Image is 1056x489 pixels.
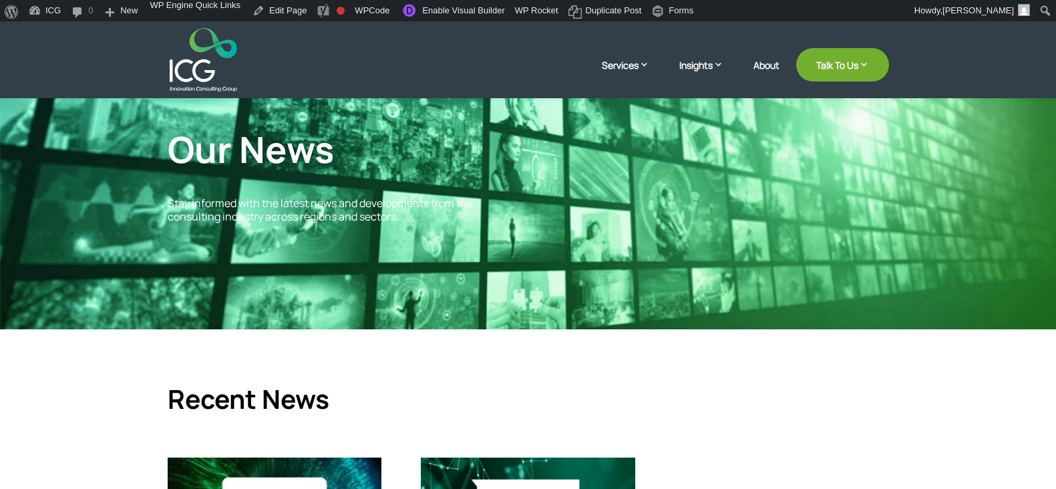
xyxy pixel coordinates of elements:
[88,5,93,27] span: 0
[942,5,1014,15] span: [PERSON_NAME]
[602,58,663,92] a: Services
[669,5,693,27] span: Forms
[120,5,138,27] span: New
[679,58,737,92] a: Insights
[337,7,345,15] div: Focus keyphrase not set
[586,5,642,27] span: Duplicate Post
[796,48,889,81] a: Talk To Us
[989,425,1056,489] iframe: Chat Widget
[168,196,473,223] span: Stay informed with the latest news and developments from the consulting industry across regions a...
[170,28,237,92] img: ICG
[753,60,779,92] a: About
[168,381,329,417] span: Recent News
[168,124,334,174] span: Our News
